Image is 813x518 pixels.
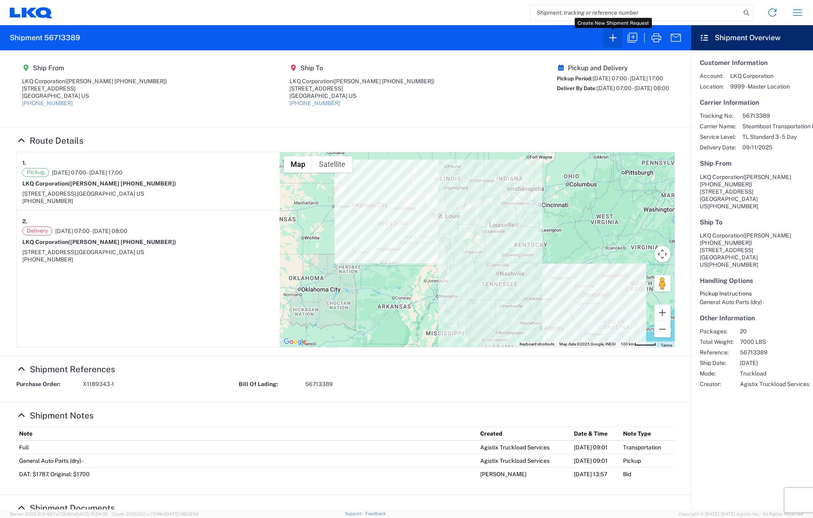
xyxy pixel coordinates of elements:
span: ([PERSON_NAME] [PHONE_NUMBER]) [700,174,791,188]
a: Open this area in Google Maps (opens a new window) [282,337,308,347]
span: [DATE] 08:02:06 [165,512,199,516]
span: LKQ Corporation [STREET_ADDRESS] [700,232,791,253]
td: DAT: $1787, Original: $1700 [16,468,477,481]
a: Hide Details [16,364,115,374]
span: Service Level: [700,133,736,140]
span: 9999 - Master Location [730,83,790,90]
strong: Purchase Order: [16,380,77,388]
td: General Auto Parts (dry) - [16,454,477,468]
a: Feedback [365,511,386,516]
button: Zoom out [654,321,671,337]
span: Tracking No: [700,112,736,119]
span: Carrier Name: [700,123,736,130]
h5: Pickup and Delivery [557,64,669,72]
span: [DATE] [740,359,809,367]
div: [PHONE_NUMBER] [22,256,274,263]
a: Support [345,511,365,516]
strong: LKQ Corporation [22,180,176,187]
div: [STREET_ADDRESS] [22,85,167,92]
h5: Customer Information [700,59,804,67]
td: [DATE] 09:01 [571,454,620,468]
span: Reference: [700,349,733,356]
button: Map camera controls [654,246,671,262]
span: Pickup [22,168,49,177]
a: Hide Details [16,136,84,146]
td: Agistix Truckload Services [477,440,571,454]
span: ([PERSON_NAME] [PHONE_NUMBER]) [68,180,176,187]
span: Truckload [740,370,809,377]
td: [PERSON_NAME] [477,468,571,481]
span: Server: 2025.21.0-667a72bf6fa [10,512,108,516]
button: Show street map [284,156,312,173]
h5: Ship To [289,64,434,72]
span: Copyright © [DATE]-[DATE] Agistix Inc., All Rights Reserved [678,510,803,518]
address: [GEOGRAPHIC_DATA] US [700,232,804,268]
h5: Other Information [700,314,804,322]
span: Location: [700,83,724,90]
span: [GEOGRAPHIC_DATA] US [77,249,144,255]
h6: Pickup Instructions [700,290,804,297]
td: [DATE] 09:01 [571,440,620,454]
h5: Handling Options [700,277,804,285]
span: ([PERSON_NAME] [PHONE_NUMBER]) [700,232,791,246]
span: Packages: [700,328,733,335]
a: [PHONE_NUMBER] [22,100,73,106]
span: Creator: [700,380,733,388]
span: [DATE] 10:54:32 [75,512,108,516]
span: Pickup Period: [557,76,593,82]
span: [STREET_ADDRESS] [700,188,753,195]
span: [STREET_ADDRESS], [22,249,77,255]
td: Pickup [620,454,675,468]
th: Created [477,427,571,441]
span: ([PERSON_NAME] [PHONE_NUMBER]) [68,239,176,245]
h2: Shipment 56713389 [10,33,80,43]
h5: Ship From [700,160,804,167]
span: [DATE] 07:00 - [DATE] 17:00 [593,75,663,82]
td: Full [16,440,477,454]
button: Map Scale: 100 km per 49 pixels [618,341,658,347]
span: Mode: [700,370,733,377]
span: Delivery Date: [700,144,736,151]
span: 7000 LBS [740,338,809,345]
span: 20 [740,328,809,335]
td: Agistix Truckload Services [477,454,571,468]
span: X1189343-1 [83,380,114,388]
div: General Auto Parts (dry) - [700,298,804,306]
span: [STREET_ADDRESS], [22,190,77,197]
button: Show satellite imagery [312,156,352,173]
div: LKQ Corporation [22,78,167,85]
a: Hide Details [16,410,94,421]
a: Terms [661,343,672,347]
span: Delivery [22,227,52,235]
a: [PHONE_NUMBER] [289,100,340,106]
span: [PHONE_NUMBER] [707,203,758,209]
span: Map data ©2025 Google, INEGI [559,342,616,346]
button: Keyboard shortcuts [520,341,554,347]
header: Shipment Overview [691,25,813,50]
th: Note Type [620,427,675,441]
span: ([PERSON_NAME] [PHONE_NUMBER]) [65,78,167,84]
span: 56713389 [740,349,809,356]
span: [DATE] 07:00 - [DATE] 08:00 [597,85,669,91]
h5: Ship From [22,64,167,72]
span: Agistix Truckload Services [740,380,809,388]
span: Ship Date: [700,359,733,367]
address: [GEOGRAPHIC_DATA] US [700,173,804,210]
span: LKQ Corporation [730,72,790,80]
input: Shipment, tracking or reference number [530,5,741,20]
button: Drag Pegman onto the map to open Street View [654,275,671,291]
th: Note [16,427,477,441]
span: Account: [700,72,724,80]
h5: Ship To [700,218,804,226]
td: Bid [620,468,675,481]
strong: Bill Of Lading: [239,380,300,388]
div: [GEOGRAPHIC_DATA] US [289,92,434,99]
span: [PHONE_NUMBER] [707,261,758,268]
span: [DATE] 07:00 - [DATE] 08:00 [55,227,127,235]
div: LKQ Corporation [289,78,434,85]
span: Deliver By Date: [557,85,597,91]
span: ([PERSON_NAME] [PHONE_NUMBER]) [333,78,434,84]
div: [GEOGRAPHIC_DATA] US [22,92,167,99]
td: [DATE] 13:57 [571,468,620,481]
td: Transportation [620,440,675,454]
